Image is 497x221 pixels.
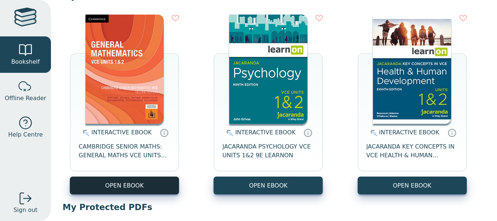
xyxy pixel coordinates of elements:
[160,128,168,137] a: Interactive eBooks are accessed online via the publisher’s portal. They contain interactive resou...
[79,142,170,160] span: CAMBRIDGE SENIOR MATHS: GENERAL MATHS VCE UNITS 1&2 EBOOK 2E
[86,15,164,124] img: 98e9f931-67be-40f3-b733-112c3181ee3a.jpg
[373,15,451,124] img: db0c0c84-88f5-4982-b677-c50e1668d4a0.jpg
[229,15,307,124] img: 5dbb8fc4-eac2-4bdb-8cd5-a7394438c953.jpg
[70,177,179,194] button: OPEN EBOOK
[91,129,152,136] span: INTERACTIVE EBOOK
[235,129,295,136] span: INTERACTIVE EBOOK
[366,142,458,160] span: JACARANDA KEY CONCEPTS IN VCE HEALTH & HUMAN DEVELOPMENT UNITS 1&2 LEARNON EBOOK 8E
[8,130,43,139] span: Help Centre
[13,206,37,214] span: Sign out
[5,94,46,103] span: Offline Reader
[63,202,485,213] p: My Protected PDFs
[448,128,456,137] a: Interactive eBooks are accessed online via the publisher’s portal. They contain interactive resou...
[303,128,312,137] a: Interactive eBooks are accessed online via the publisher’s portal. They contain interactive resou...
[368,129,377,137] img: interactive.svg
[214,177,323,194] button: OPEN EBOOK
[80,129,90,137] img: interactive.svg
[379,129,440,136] span: INTERACTIVE EBOOK
[224,129,233,137] img: interactive.svg
[222,142,314,160] span: JACARANDA PSYCHOLOGY VCE UNITS 1&2 9E LEARNON
[358,177,467,194] button: OPEN EBOOK
[11,58,40,66] span: Bookshelf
